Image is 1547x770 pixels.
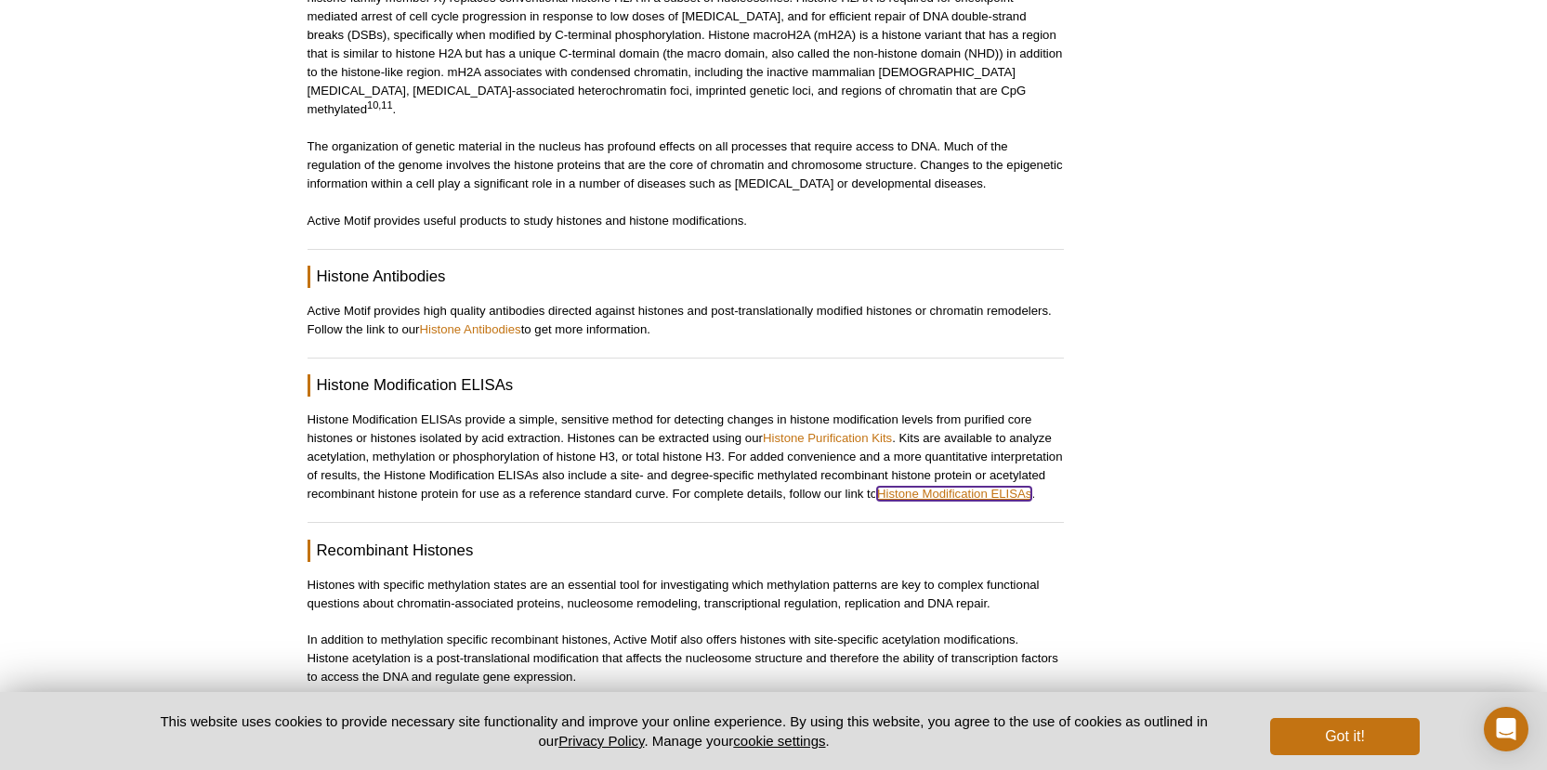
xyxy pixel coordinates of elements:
sup: 10,11 [367,99,393,111]
a: Histone Modification ELISAs [877,487,1031,501]
div: Open Intercom Messenger [1484,707,1528,751]
button: cookie settings [733,733,825,749]
h3: Histone Antibodies [308,266,1064,288]
p: The organization of genetic material in the nucleus has profound effects on all processes that re... [308,137,1064,193]
button: Got it! [1270,718,1419,755]
a: Histone Antibodies [419,322,520,336]
p: This website uses cookies to provide necessary site functionality and improve your online experie... [128,711,1240,750]
p: Active Motif provides useful products to study histones and histone modifications. [308,212,1064,230]
h3: Recombinant Histones [308,540,1064,562]
a: Privacy Policy [558,733,644,749]
p: Histone Modification ELISAs provide a simple, sensitive method for detecting changes in histone m... [308,411,1064,503]
p: Active Motif provides high quality antibodies directed against histones and post-translationally ... [308,302,1064,339]
h3: Histone Modification ELISAs [308,374,1064,397]
p: In addition to methylation specific recombinant histones, Active Motif also offers histones with ... [308,631,1064,686]
p: Histones with specific methylation states are an essential tool for investigating which methylati... [308,576,1064,613]
a: Histone Purification Kits [763,431,892,445]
